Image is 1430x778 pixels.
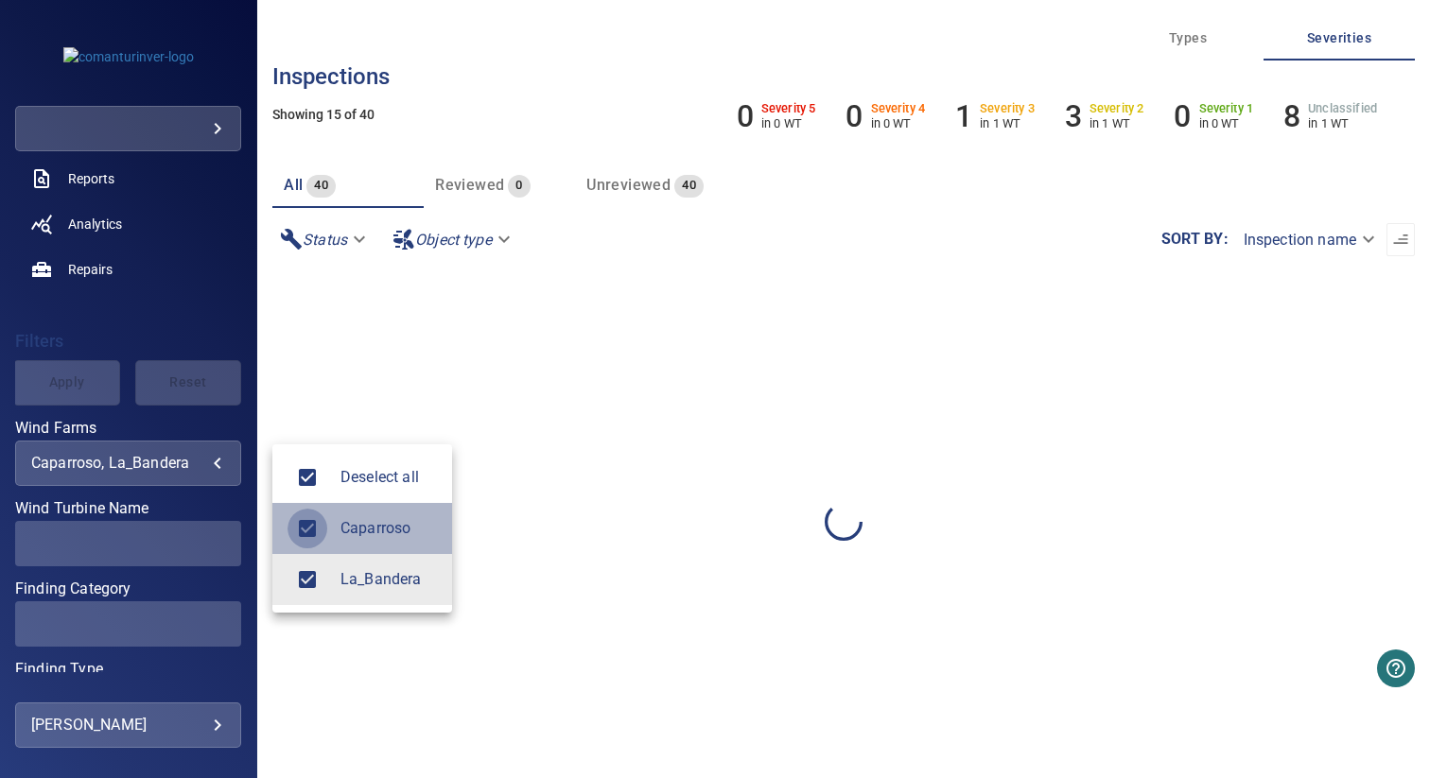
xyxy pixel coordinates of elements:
span: Caparroso [288,509,327,548]
span: La_Bandera [340,568,437,591]
div: Wind Farms La_Bandera [340,568,437,591]
div: Wind Farms Caparroso [340,517,437,540]
span: Caparroso [340,517,437,540]
span: La_Bandera [288,560,327,599]
span: Deselect all [340,466,437,489]
ul: Caparroso, La_Bandera [272,444,452,613]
